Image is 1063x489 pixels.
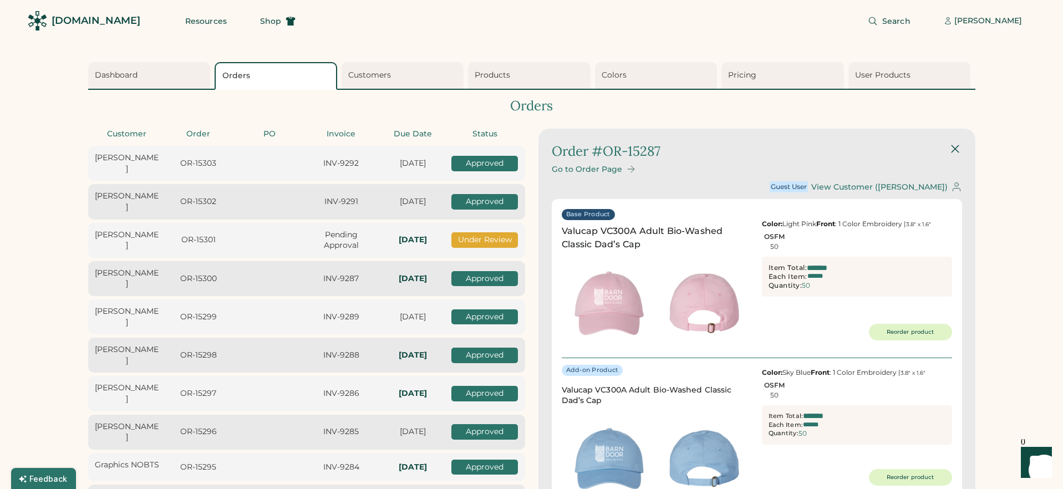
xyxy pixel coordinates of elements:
[954,16,1022,27] div: [PERSON_NAME]
[95,344,160,366] div: [PERSON_NAME]
[566,210,611,219] div: Base Product
[906,221,931,228] font: 3.8" x 1.6"
[855,70,968,81] div: User Products
[309,230,374,251] div: Pending Approval
[166,426,231,437] div: OR-15296
[28,11,47,30] img: Rendered Logo - Screens
[816,220,835,228] strong: Front
[769,429,798,438] div: Quantity:
[309,312,374,323] div: INV-9289
[166,158,231,169] div: OR-15303
[88,96,975,115] div: Orders
[451,194,518,210] div: Approved
[380,235,445,246] div: In-Hands: Mon, Sep 8, 2025
[380,388,445,399] div: In-Hands: Sun, Sep 7, 2025
[769,281,802,290] div: Quantity:
[166,129,231,140] div: Order
[657,256,752,351] img: generate-image
[260,17,281,25] span: Shop
[380,273,445,284] div: In-Hands: Thu, Sep 4, 2025
[380,426,445,437] div: [DATE]
[237,129,302,140] div: PO
[166,235,231,246] div: OR-15301
[770,391,779,399] div: 50
[770,243,779,251] div: 50
[95,460,160,471] div: Graphics NOBTS
[562,385,752,407] div: Valucap VC300A Adult Bio-Washed Classic Dad’s Cap
[1010,439,1058,487] iframe: Front Chat
[802,282,810,289] div: 50
[475,70,587,81] div: Products
[451,348,518,363] div: Approved
[52,14,140,28] div: [DOMAIN_NAME]
[762,220,782,228] strong: Color:
[309,426,374,437] div: INV-9285
[95,129,160,140] div: Customer
[172,10,240,32] button: Resources
[769,421,803,430] div: Each Item:
[798,430,807,437] div: 50
[95,191,160,212] div: [PERSON_NAME]
[95,230,160,251] div: [PERSON_NAME]
[166,462,231,473] div: OR-15295
[451,386,518,401] div: Approved
[562,225,752,251] div: Valucap VC300A Adult Bio-Washed Classic Dad’s Cap
[380,350,445,361] div: In-Hands: Thu, Sep 4, 2025
[811,182,948,192] div: View Customer ([PERSON_NAME])
[348,70,461,81] div: Customers
[451,460,518,475] div: Approved
[811,368,830,376] strong: Front
[451,424,518,440] div: Approved
[764,233,785,241] div: OSFM
[728,70,841,81] div: Pricing
[95,383,160,404] div: [PERSON_NAME]
[95,306,160,328] div: [PERSON_NAME]
[95,152,160,174] div: [PERSON_NAME]
[552,165,622,174] div: Go to Order Page
[309,158,374,169] div: INV-9292
[309,462,374,473] div: INV-9284
[901,369,925,376] font: 3.8" x 1.6"
[166,273,231,284] div: OR-15300
[166,196,231,207] div: OR-15302
[771,182,807,191] div: Guest User
[451,129,518,140] div: Status
[762,220,952,228] div: Light Pink : 1 Color Embroidery |
[451,156,518,171] div: Approved
[166,388,231,399] div: OR-15297
[309,129,374,140] div: Invoice
[855,10,924,32] button: Search
[309,388,374,399] div: INV-9286
[762,368,782,376] strong: Color:
[222,70,333,81] div: Orders
[552,142,660,161] div: Order #OR-15287
[309,350,374,361] div: INV-9288
[95,70,207,81] div: Dashboard
[309,196,374,207] div: INV-9291
[380,196,445,207] div: [DATE]
[762,368,952,377] div: Sky Blue : 1 Color Embroidery |
[869,469,952,486] button: Reorder product
[451,309,518,325] div: Approved
[882,17,911,25] span: Search
[247,10,309,32] button: Shop
[764,381,785,389] div: OSFM
[769,412,803,421] div: Item Total:
[380,158,445,169] div: [DATE]
[566,366,619,375] div: Add-on Product
[380,462,445,473] div: In-Hands: Thu, Sep 11, 2025
[451,271,518,287] div: Approved
[869,324,952,340] button: Reorder product
[451,232,518,248] div: Under Review
[380,129,445,140] div: Due Date
[166,312,231,323] div: OR-15299
[95,421,160,443] div: [PERSON_NAME]
[166,350,231,361] div: OR-15298
[95,268,160,289] div: [PERSON_NAME]
[769,263,807,272] div: Item Total:
[769,272,807,281] div: Each Item:
[562,256,657,351] img: generate-image
[309,273,374,284] div: INV-9287
[602,70,714,81] div: Colors
[380,312,445,323] div: [DATE]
